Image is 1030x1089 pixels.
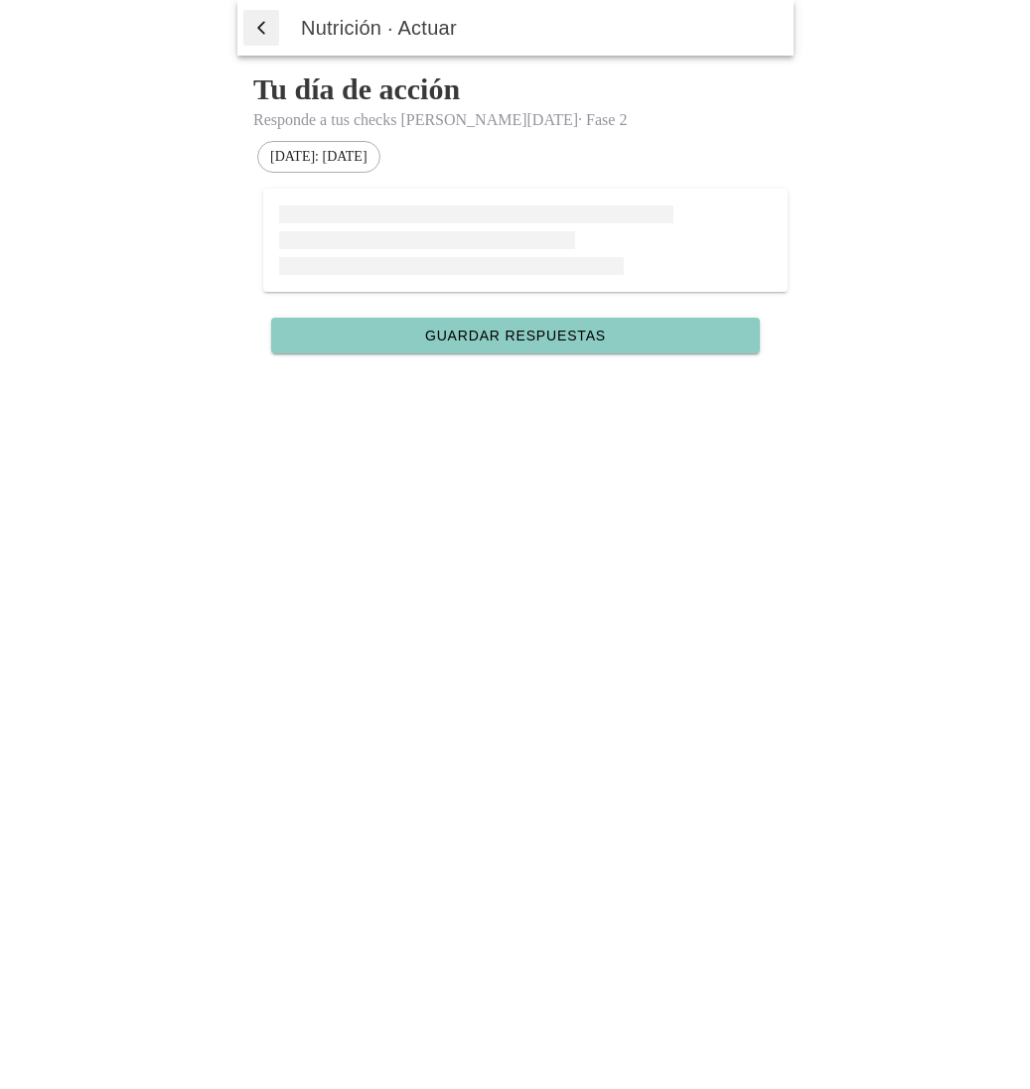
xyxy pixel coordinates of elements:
[424,329,605,342] span: Guardar respuestas
[578,111,627,128] span: · Fase 2
[253,111,778,129] p: Responde a tus checks [PERSON_NAME][DATE]
[270,149,368,165] ion-label: [DATE]: [DATE]
[281,17,794,40] ion-title: Nutrición · Actuar
[253,72,460,105] b: Tu día de acción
